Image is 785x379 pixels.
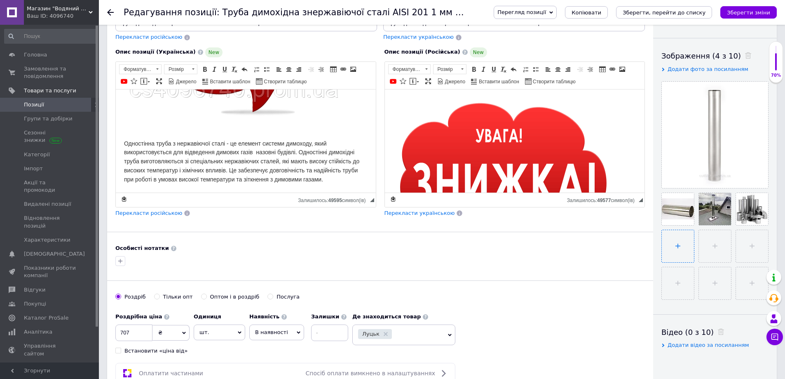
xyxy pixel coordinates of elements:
[24,101,44,108] span: Позиції
[598,65,607,74] a: Таблиця
[262,78,307,85] span: Створити таблицю
[24,115,73,122] span: Групи та добірки
[255,329,288,335] span: В наявності
[24,165,43,172] span: Імпорт
[311,313,339,320] b: Залишки
[120,195,129,204] a: Зробити резервну копію зараз
[298,195,370,203] div: Кiлькiсть символiв
[209,78,251,85] span: Вставити шаблон
[24,342,76,357] span: Управління сайтом
[24,65,76,80] span: Замовлення та повідомлення
[24,51,47,59] span: Головна
[24,264,76,279] span: Показники роботи компанії
[252,65,261,74] a: Вставити/видалити нумерований список
[115,325,152,341] input: 0
[115,245,169,251] b: Особисті нотатки
[383,34,454,40] span: Перекласти українською
[175,78,197,85] span: Джерело
[210,293,260,301] div: Оптом і в роздріб
[284,65,293,74] a: По центру
[339,65,348,74] a: Вставити/Редагувати посилання (Ctrl+L)
[24,87,76,94] span: Товари та послуги
[766,329,783,345] button: Чат з покупцем
[24,314,68,322] span: Каталог ProSale
[565,6,608,19] button: Копіювати
[497,9,546,15] span: Перегляд позиції
[639,198,643,202] span: Потягніть для зміни розмірів
[563,65,572,74] a: По правому краю
[618,65,627,74] a: Зображення
[661,328,714,337] span: Відео (0 з 10)
[478,78,519,85] span: Вставити шаблон
[255,77,308,86] a: Створити таблицю
[434,65,458,74] span: Розмір
[479,65,488,74] a: Курсив (Ctrl+I)
[470,47,487,57] span: New
[24,300,46,308] span: Покупці
[424,77,433,86] a: Максимізувати
[567,195,639,203] div: Кiлькiсть символiв
[24,214,76,229] span: Відновлення позицій
[521,65,530,74] a: Вставити/видалити нумерований список
[499,65,508,74] a: Видалити форматування
[328,198,342,203] span: 49595
[433,64,466,74] a: Розмір
[370,198,374,202] span: Потягніть для зміни розмірів
[220,65,229,74] a: Підкреслений (Ctrl+U)
[205,47,223,57] span: New
[572,9,601,16] span: Копіювати
[489,65,498,74] a: Підкреслений (Ctrl+U)
[444,78,466,85] span: Джерело
[24,200,71,208] span: Видалені позиції
[24,179,76,194] span: Акції та промокоди
[158,330,162,336] span: ₴
[616,6,712,19] button: Зберегти, перейти до списку
[389,65,422,74] span: Форматування
[107,9,114,16] div: Повернутися назад
[129,77,138,86] a: Вставити іконку
[509,65,518,74] a: Повернути (Ctrl+Z)
[385,89,645,193] iframe: Редактор, 0E33F8B1-4E3C-4D1B-89CE-7969630B9465
[623,9,705,16] i: Зберегти, перейти до списку
[164,64,197,74] a: Розмір
[388,64,431,74] a: Форматування
[24,328,52,336] span: Аналітика
[194,313,221,320] b: Одиниця
[116,89,376,193] iframe: Редактор, E79A65F8-55C7-4FC7-A0DB-054ED2A334F1
[124,347,188,355] div: Встановити «ціна від»
[115,49,196,55] span: Опис позиції (Українська)
[408,77,420,86] a: Вставити повідомлення
[608,65,617,74] a: Вставити/Редагувати посилання (Ctrl+L)
[139,77,151,86] a: Вставити повідомлення
[470,77,520,86] a: Вставити шаблон
[531,65,540,74] a: Вставити/видалити маркований список
[115,34,182,40] span: Перекласти російською
[469,65,478,74] a: Жирний (Ctrl+B)
[120,65,153,74] span: Форматування
[586,65,595,74] a: Збільшити відступ
[167,77,198,86] a: Джерело
[576,65,585,74] a: Зменшити відступ
[194,325,245,340] span: шт.
[115,313,162,320] b: Роздрібна ціна
[124,293,146,301] div: Роздріб
[329,65,338,74] a: Таблиця
[532,78,576,85] span: Створити таблицю
[249,313,279,320] b: Наявність
[210,65,219,74] a: Курсив (Ctrl+I)
[24,129,76,144] span: Сезонні знижки
[316,65,326,74] a: Збільшити відступ
[544,65,553,74] a: По лівому краю
[553,65,562,74] a: По центру
[349,65,358,74] a: Зображення
[115,210,182,216] span: Перекласти російською
[384,210,455,216] span: Перекласти українською
[389,77,398,86] a: Додати відео з YouTube
[398,77,408,86] a: Вставити іконку
[27,12,99,20] div: Ваш ID: 4096740
[27,5,89,12] span: Магазин "Водяний Контур"
[155,77,164,86] a: Максимізувати
[362,331,380,337] span: Луцьк
[24,236,70,244] span: Характеристики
